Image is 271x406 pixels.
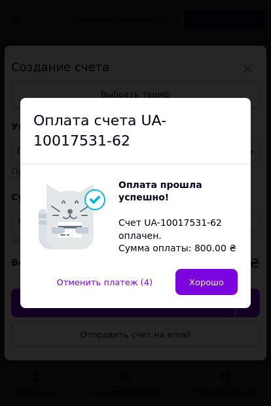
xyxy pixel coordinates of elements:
button: Хорошо [175,269,238,295]
button: Отменить платеж (4) [43,269,166,295]
img: Котик говорит: Оплата прошла успешно! [33,178,118,256]
div: Счет UA-10017531-62 оплачен. Сумма оплаты: 800.00 ₴ [118,179,238,256]
b: Оплата прошла успешно! [118,180,202,203]
span: Отменить платеж (4) [56,277,153,287]
div: Оплата счета UA-10017531-62 [20,98,251,165]
span: Хорошо [189,277,224,287]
